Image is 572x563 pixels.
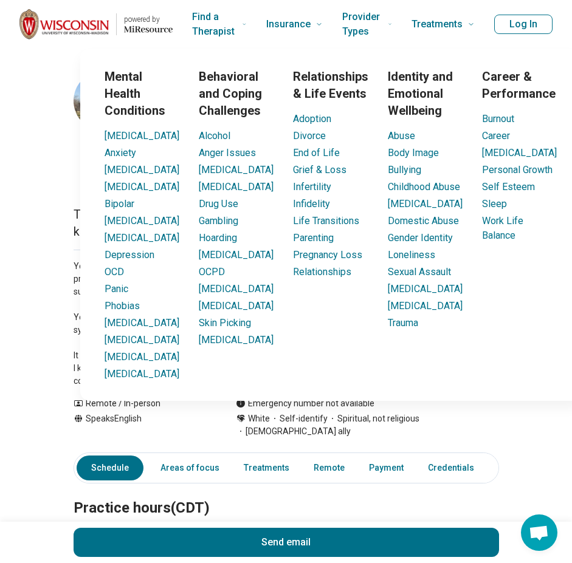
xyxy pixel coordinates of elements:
[105,130,179,142] a: [MEDICAL_DATA]
[105,317,179,329] a: [MEDICAL_DATA]
[482,113,514,125] a: Burnout
[491,456,535,480] a: Other
[482,164,553,176] a: Personal Growth
[482,181,535,193] a: Self Esteem
[199,283,274,295] a: [MEDICAL_DATA]
[482,130,510,142] a: Career
[248,412,270,425] span: White
[293,68,368,102] h3: Relationships & Life Events
[74,528,499,557] button: Send email
[105,215,179,227] a: [MEDICAL_DATA]
[293,130,326,142] a: Divorce
[388,164,421,176] a: Bullying
[192,9,237,40] span: Find a Therapist
[388,266,451,278] a: Sexual Assault
[412,16,463,33] span: Treatments
[521,514,557,551] div: Open chat
[105,198,134,210] a: Bipolar
[266,16,311,33] span: Insurance
[482,147,557,159] a: [MEDICAL_DATA]
[105,351,179,363] a: [MEDICAL_DATA]
[388,232,453,244] a: Gender Identity
[105,283,128,295] a: Panic
[199,317,251,329] a: Skin Picking
[105,68,179,119] h3: Mental Health Conditions
[328,412,419,425] span: Spiritual, not religious
[293,113,331,125] a: Adoption
[105,249,154,261] a: Depression
[19,5,173,44] a: Home page
[482,68,557,102] h3: Career & Performance
[293,164,346,176] a: Grief & Loss
[199,232,237,244] a: Hoarding
[362,456,411,480] a: Payment
[306,456,352,480] a: Remote
[388,215,459,227] a: Domestic Abuse
[105,300,140,312] a: Phobias
[199,181,274,193] a: [MEDICAL_DATA]
[199,249,274,261] a: [MEDICAL_DATA]
[199,68,274,119] h3: Behavioral and Coping Challenges
[199,198,238,210] a: Drug Use
[124,15,173,24] p: powered by
[74,397,212,410] div: Remote / In-person
[388,68,463,119] h3: Identity and Emotional Wellbeing
[342,9,383,40] span: Provider Types
[388,249,435,261] a: Loneliness
[388,181,460,193] a: Childhood Abuse
[482,198,507,210] a: Sleep
[270,412,328,425] span: Self-identify
[105,232,179,244] a: [MEDICAL_DATA]
[388,317,418,329] a: Trauma
[105,368,179,380] a: [MEDICAL_DATA]
[236,397,374,410] div: Emergency number not available
[105,266,124,278] a: OCD
[293,215,359,227] a: Life Transitions
[199,130,230,142] a: Alcohol
[74,469,499,519] h2: Practice hours (CDT)
[421,456,481,480] a: Credentials
[388,130,415,142] a: Abuse
[388,198,463,210] a: [MEDICAL_DATA]
[388,300,463,312] a: [MEDICAL_DATA]
[199,164,274,176] a: [MEDICAL_DATA]
[494,15,553,34] button: Log In
[236,425,351,438] span: [DEMOGRAPHIC_DATA] ally
[74,412,212,438] div: Speaks English
[199,300,274,312] a: [MEDICAL_DATA]
[293,147,340,159] a: End of Life
[105,147,136,159] a: Anxiety
[105,334,179,346] a: [MEDICAL_DATA]
[293,266,351,278] a: Relationships
[199,266,225,278] a: OCPD
[105,164,179,176] a: [MEDICAL_DATA]
[199,334,274,346] a: [MEDICAL_DATA]
[105,181,179,193] a: [MEDICAL_DATA]
[153,456,227,480] a: Areas of focus
[236,456,297,480] a: Treatments
[199,147,256,159] a: Anger Issues
[77,456,143,480] a: Schedule
[293,198,330,210] a: Infidelity
[388,147,439,159] a: Body Image
[199,215,238,227] a: Gambling
[482,215,523,241] a: Work Life Balance
[293,249,362,261] a: Pregnancy Loss
[388,283,463,295] a: [MEDICAL_DATA]
[293,181,331,193] a: Infertility
[293,232,334,244] a: Parenting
